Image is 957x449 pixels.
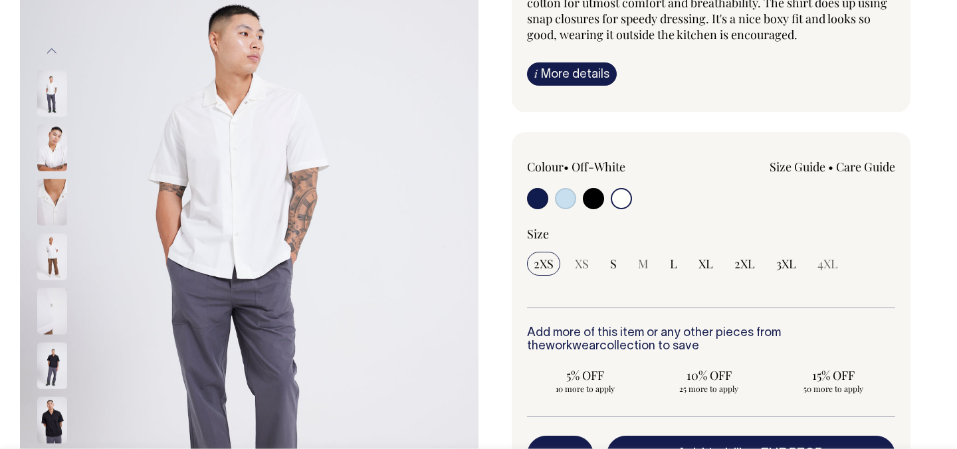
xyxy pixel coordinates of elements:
[37,179,67,226] img: off-white
[651,363,768,398] input: 10% OFF 25 more to apply
[698,256,713,272] span: XL
[534,256,554,272] span: 2XS
[568,252,595,276] input: XS
[775,363,891,398] input: 15% OFF 50 more to apply
[836,159,895,175] a: Care Guide
[534,367,637,383] span: 5% OFF
[534,66,538,80] span: i
[534,383,637,394] span: 10 more to apply
[564,159,569,175] span: •
[37,234,67,280] img: off-white
[728,252,762,276] input: 2XL
[527,363,643,398] input: 5% OFF 10 more to apply
[776,256,796,272] span: 3XL
[546,341,599,352] a: workwear
[42,37,62,66] button: Previous
[527,62,617,86] a: iMore details
[37,70,67,117] img: off-white
[610,256,617,272] span: S
[734,256,755,272] span: 2XL
[658,383,761,394] span: 25 more to apply
[527,159,675,175] div: Colour
[37,125,67,171] img: off-white
[770,252,803,276] input: 3XL
[37,343,67,389] img: black
[811,252,845,276] input: 4XL
[782,367,885,383] span: 15% OFF
[638,256,649,272] span: M
[603,252,623,276] input: S
[828,159,833,175] span: •
[670,256,677,272] span: L
[527,327,895,353] h6: Add more of this item or any other pieces from the collection to save
[575,256,589,272] span: XS
[770,159,825,175] a: Size Guide
[527,226,895,242] div: Size
[527,252,560,276] input: 2XS
[631,252,655,276] input: M
[663,252,684,276] input: L
[37,288,67,335] img: off-white
[782,383,885,394] span: 50 more to apply
[692,252,720,276] input: XL
[572,159,625,175] label: Off-White
[658,367,761,383] span: 10% OFF
[817,256,838,272] span: 4XL
[37,397,67,444] img: black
